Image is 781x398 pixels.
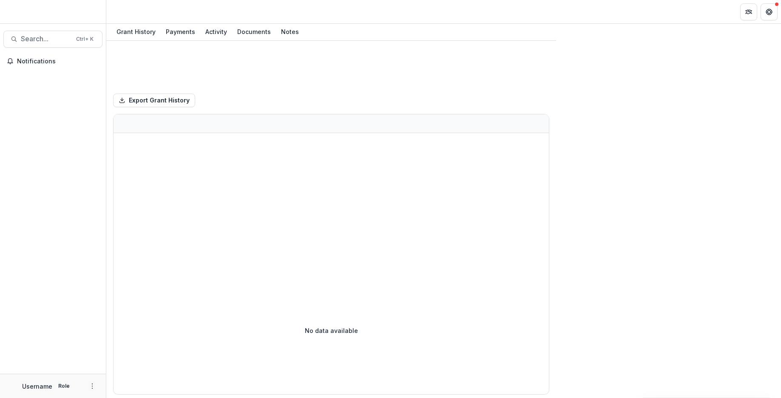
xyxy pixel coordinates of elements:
a: Payments [162,24,199,40]
div: Grant History [113,26,159,38]
span: Search... [21,35,71,43]
div: Activity [202,26,230,38]
div: Payments [162,26,199,38]
a: Activity [202,24,230,40]
a: Grant History [113,24,159,40]
div: Ctrl + K [74,34,95,44]
button: More [87,381,97,391]
a: Notes [278,24,302,40]
p: No data available [305,326,358,335]
button: Notifications [3,54,102,68]
button: Get Help [761,3,778,20]
button: Search... [3,31,102,48]
a: Documents [234,24,274,40]
div: Notes [278,26,302,38]
span: Notifications [17,58,99,65]
button: Partners [740,3,757,20]
button: Export Grant History [113,94,195,107]
div: Documents [234,26,274,38]
p: Role [56,382,72,390]
p: Username [22,382,52,391]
